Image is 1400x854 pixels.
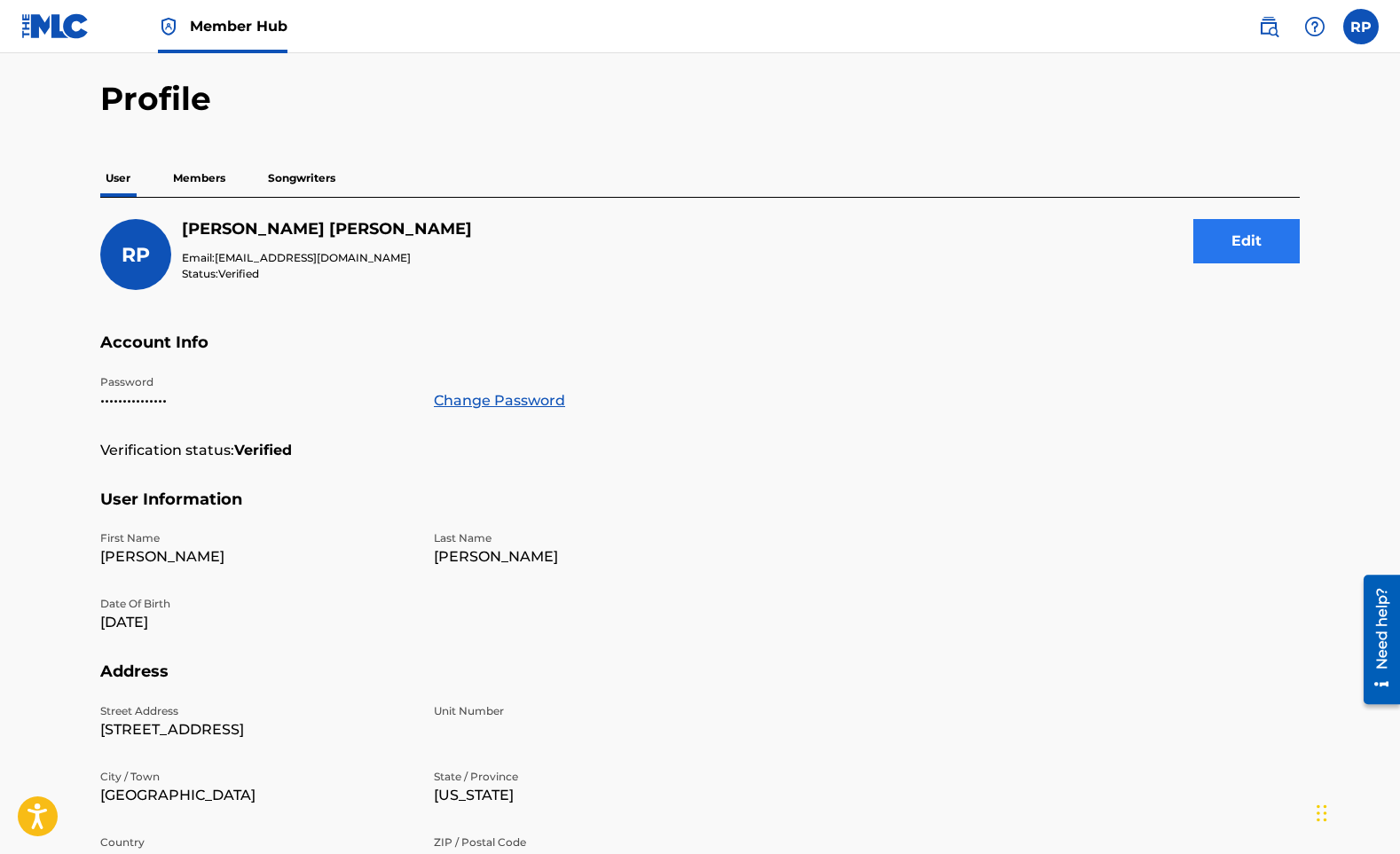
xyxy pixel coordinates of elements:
[434,546,746,568] p: [PERSON_NAME]
[434,785,746,806] p: [US_STATE]
[1193,219,1300,263] button: Edit
[100,834,413,850] p: Country
[100,612,413,633] p: [DATE]
[434,390,565,411] a: Change Password
[215,251,411,264] span: [EMAIL_ADDRESS][DOMAIN_NAME]
[100,530,413,546] p: First Name
[1350,568,1400,711] iframe: Resource Center
[100,662,1300,703] h5: Address
[1343,9,1379,44] div: User Menu
[168,160,231,197] p: Members
[100,546,413,568] p: [PERSON_NAME]
[182,266,472,282] p: Status:
[1251,9,1286,44] a: Public Search
[100,769,413,785] p: City / Town
[1317,787,1327,840] div: Drag
[100,719,413,740] p: [STREET_ADDRESS]
[158,16,179,37] img: Top Rightsholder
[100,785,413,806] p: [GEOGRAPHIC_DATA]
[21,13,90,39] img: MLC Logo
[434,834,746,850] p: ZIP / Postal Code
[1258,16,1279,37] img: search
[1297,9,1333,44] div: Help
[182,250,472,266] p: Email:
[1304,16,1325,37] img: help
[100,490,1300,531] h5: User Information
[100,374,413,390] p: Password
[182,219,472,239] h5: Rebecca Perlmutter
[100,160,136,197] p: User
[263,160,341,197] p: Songwriters
[100,333,1300,374] h5: Account Info
[100,703,413,719] p: Street Address
[434,769,746,785] p: State / Province
[1311,769,1400,854] iframe: Chat Widget
[218,267,259,280] span: Verified
[434,703,746,719] p: Unit Number
[100,390,413,411] p: •••••••••••••••
[234,440,292,461] strong: Verified
[100,596,413,612] p: Date Of Birth
[190,16,287,36] span: Member Hub
[122,243,150,267] span: RP
[100,440,234,461] p: Verification status:
[434,530,746,546] p: Last Name
[100,79,1300,119] h2: Profile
